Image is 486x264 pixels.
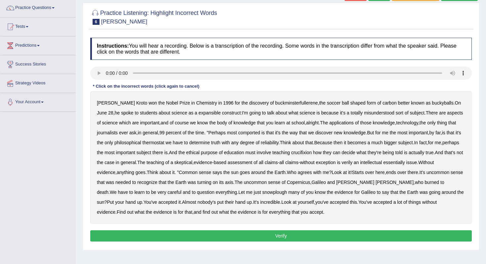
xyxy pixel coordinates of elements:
b: known [411,100,424,106]
b: axis [225,180,233,185]
b: is [442,130,445,135]
b: in [191,100,195,106]
b: ends [386,170,396,175]
b: most [104,150,114,155]
b: spoke [121,110,133,115]
b: teaching [146,160,164,165]
b: The [234,180,242,185]
b: they're [368,150,382,155]
b: around [251,170,266,175]
b: the [267,170,273,175]
b: technology [396,120,418,125]
b: 1996 [223,100,233,106]
b: assessment [227,160,252,165]
b: thermostat [142,140,164,145]
b: bigger [384,140,397,145]
b: about [159,110,170,115]
b: knowledge [373,120,395,125]
b: sort [396,110,403,115]
b: an [354,160,359,165]
b: was [106,180,114,185]
b: and [161,120,168,125]
b: the [97,150,103,155]
b: careful [168,190,182,195]
b: over [365,170,374,175]
b: they [323,150,331,155]
b: subject [410,110,424,115]
b: ethical [186,150,199,155]
b: It's [420,170,425,175]
b: crucifixion [291,150,312,155]
b: course [175,120,189,125]
b: agrees [298,170,312,175]
b: of [219,150,223,155]
b: learn [275,120,285,125]
b: of [270,100,274,106]
b: says [213,170,222,175]
b: Who [287,170,297,175]
b: for [428,140,433,145]
b: in [138,130,142,135]
button: Verify [90,230,472,242]
b: for [235,100,240,106]
b: students [140,110,157,115]
b: many [288,190,300,195]
b: I'm [242,110,248,115]
b: perhaps [442,140,459,145]
b: decide [342,150,355,155]
b: And [169,150,177,155]
b: is [337,160,340,165]
b: percent [166,130,182,135]
b: reliability [261,140,278,145]
b: talk [267,110,274,115]
b: a [368,140,370,145]
b: important [140,120,159,125]
b: claims [285,160,299,165]
b: becomes [347,140,366,145]
b: ever [119,130,128,135]
b: the [327,190,333,195]
b: to [146,190,150,195]
b: what [356,150,366,155]
a: Success Stories [0,55,76,72]
b: in [218,100,222,106]
b: a [347,110,349,115]
b: that [448,120,456,125]
b: shaped [350,100,366,106]
b: anything [117,170,134,175]
b: of [97,120,101,125]
b: fact [419,140,427,145]
b: the [188,130,194,135]
b: with [222,140,230,145]
b: we [166,140,172,145]
b: true [425,150,433,155]
b: general [143,130,158,135]
b: the [179,150,185,155]
b: Perhaps [208,130,225,135]
b: goes [136,170,145,175]
b: science [102,120,118,125]
b: evidence [194,160,212,165]
b: ask [129,130,137,135]
b: Look [332,170,342,175]
b: the [209,120,216,125]
b: any [231,140,239,145]
b: me [435,140,441,145]
b: it [344,140,346,145]
b: how [313,150,322,155]
b: know [315,190,326,195]
b: we [190,120,196,125]
b: the [97,160,103,165]
b: truth [211,140,221,145]
b: the [319,100,325,106]
b: discover [315,130,333,135]
b: most [397,130,407,135]
b: Think [147,170,158,175]
b: everything [216,190,237,195]
b: June [97,110,107,115]
b: The [137,160,145,165]
b: Nobel [166,100,178,106]
b: Instructions: [97,43,129,49]
b: Galileo [311,180,326,185]
b: Prize [180,100,190,106]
